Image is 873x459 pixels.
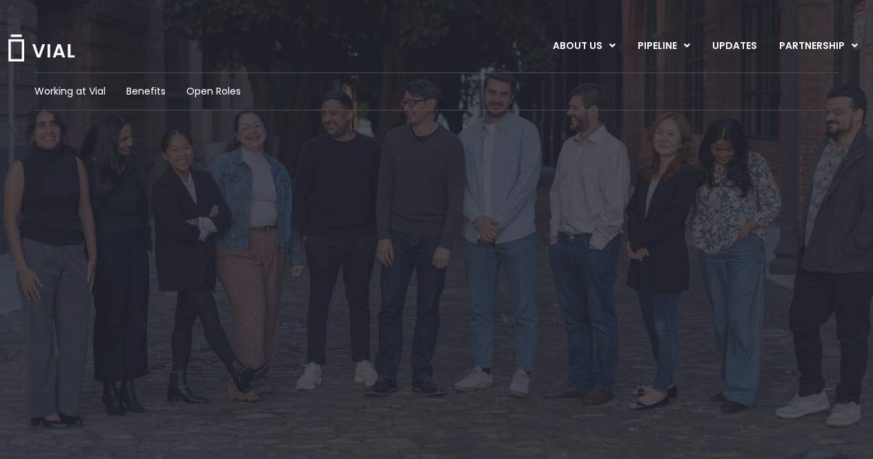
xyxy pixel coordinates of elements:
[627,35,700,58] a: PIPELINEMenu Toggle
[186,84,241,99] a: Open Roles
[126,84,166,99] a: Benefits
[701,35,767,58] a: UPDATES
[768,35,869,58] a: PARTNERSHIPMenu Toggle
[542,35,626,58] a: ABOUT USMenu Toggle
[7,35,76,61] img: Vial Logo
[35,84,106,99] a: Working at Vial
